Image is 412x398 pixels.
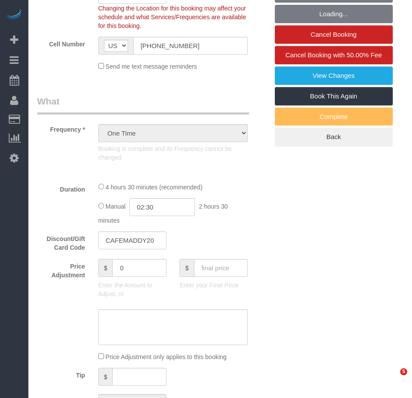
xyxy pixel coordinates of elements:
[106,184,203,191] span: 4 hours 30 minutes (recommended)
[98,5,246,29] span: Changing the Location for this booking may affect your schedule and what Services/Frequencies are...
[400,368,407,375] span: 5
[180,281,248,290] p: Enter your Final Price
[98,368,113,386] span: $
[275,66,393,85] a: View Changes
[5,9,23,21] img: Automaid Logo
[98,144,248,162] p: Booking is complete and its Frequency cannot be changed
[98,281,166,298] p: Enter the Amount to Adjust, or
[382,368,403,389] iframe: Intercom live chat
[98,259,113,277] span: $
[31,231,92,252] label: Discount/Gift Card Code
[31,122,92,134] label: Frequency *
[180,259,194,277] span: $
[31,259,92,279] label: Price Adjustment
[106,203,126,210] span: Manual
[31,368,92,380] label: Tip
[285,51,382,59] span: Cancel Booking with 50.00% Fee
[275,46,393,64] a: Cancel Booking with 50.00% Fee
[194,259,248,277] input: final price
[275,87,393,105] a: Book This Again
[37,95,249,115] legend: What
[275,128,393,146] a: Back
[106,63,197,70] span: Send me text message reminders
[31,182,92,194] label: Duration
[133,37,248,55] input: Cell Number
[31,37,92,49] label: Cell Number
[106,353,227,360] span: Price Adjustment only applies to this booking
[275,25,393,44] a: Cancel Booking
